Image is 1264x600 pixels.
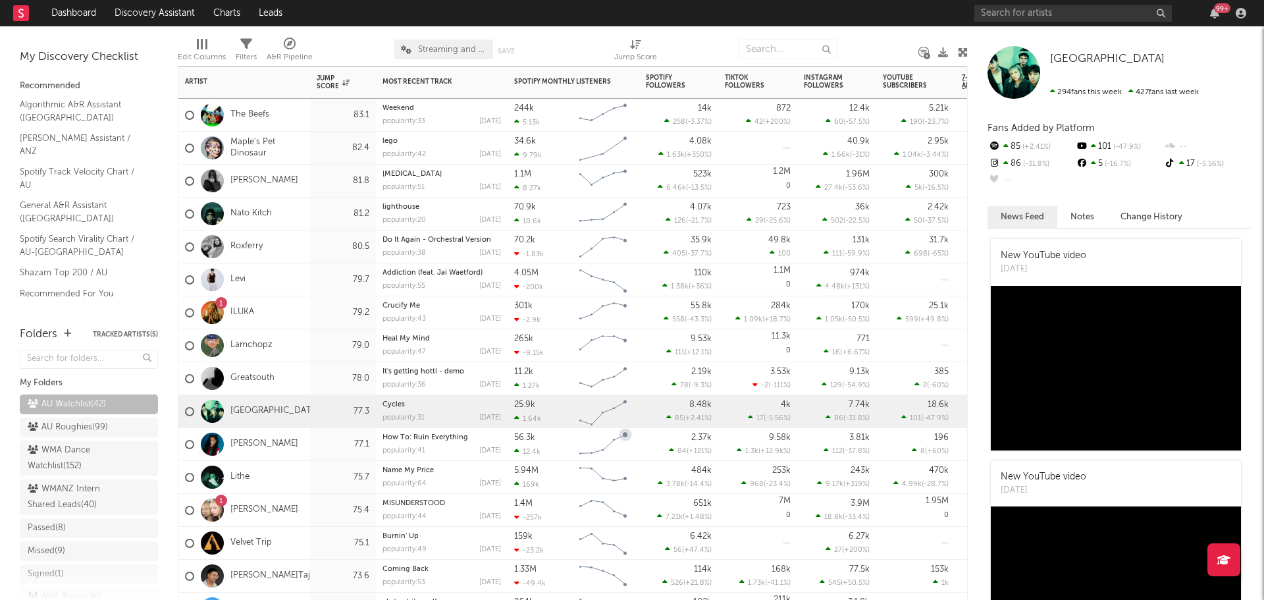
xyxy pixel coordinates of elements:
[230,175,298,186] a: [PERSON_NAME]
[20,418,158,437] a: AU Roughies(99)
[573,362,633,395] svg: Chart title
[479,217,501,224] div: [DATE]
[832,250,842,258] span: 111
[688,217,710,225] span: -21.7 %
[849,400,870,409] div: 7.74k
[20,327,57,342] div: Folders
[816,183,870,192] div: ( )
[770,382,789,389] span: -111 %
[834,119,843,126] span: 60
[573,263,633,296] svg: Chart title
[614,49,657,65] div: Jump Score
[664,315,712,323] div: ( )
[920,316,947,323] span: +49.8 %
[514,283,543,291] div: -200k
[382,171,501,178] div: Muse
[28,543,65,559] div: Missed ( 9 )
[776,104,791,113] div: 872
[667,151,685,159] span: 1.63k
[573,231,633,263] svg: Chart title
[230,373,275,384] a: Greatsouth
[382,533,419,540] a: Burnin' Up
[1214,3,1230,13] div: 99 +
[646,74,692,90] div: Spotify Followers
[928,203,949,211] div: 2.42k
[765,119,789,126] span: +200 %
[28,420,108,435] div: AU Roughies ( 99 )
[514,78,613,86] div: Spotify Monthly Listeners
[514,348,544,357] div: -9.15k
[418,45,487,54] span: Streaming and Audience Overview
[987,206,1057,228] button: News Feed
[498,47,515,55] button: Save
[382,368,464,375] a: It's getting hotti - demo
[514,137,536,146] div: 34.6k
[674,217,686,225] span: 126
[20,78,158,94] div: Recommended
[824,348,870,356] div: ( )
[687,250,710,258] span: -37.7 %
[382,78,481,86] div: Most Recent Track
[1075,155,1163,173] div: 5
[883,74,929,90] div: YouTube Subscribers
[20,479,158,515] a: WMANZ Intern Shared Leads(40)
[822,381,870,389] div: ( )
[230,472,250,483] a: Lithe
[1057,206,1107,228] button: Notes
[852,151,868,159] span: -31 %
[901,117,949,126] div: ( )
[664,249,712,258] div: ( )
[691,283,710,290] span: +36 %
[178,33,226,71] div: Edit Columns
[987,155,1075,173] div: 86
[382,105,501,112] div: Weekend
[317,305,369,321] div: 79.2
[382,250,426,257] div: popularity: 38
[671,381,712,389] div: ( )
[781,400,791,409] div: 4k
[824,184,843,192] span: 27.4k
[479,348,501,356] div: [DATE]
[773,167,791,176] div: 1.2M
[236,49,257,65] div: Filters
[666,348,712,356] div: ( )
[691,382,710,389] span: -9.3 %
[230,307,254,318] a: ILUKA
[20,564,158,584] a: Signed(1)
[690,203,712,211] div: 4.07k
[905,316,918,323] span: 599
[1111,144,1141,151] span: -47.9 %
[1021,161,1049,168] span: -31.8 %
[1001,263,1086,276] div: [DATE]
[771,302,791,310] div: 284k
[382,171,442,178] a: [MEDICAL_DATA]
[691,236,712,244] div: 35.9k
[906,183,949,192] div: ( )
[929,170,949,178] div: 300k
[178,49,226,65] div: Edit Columns
[20,265,145,280] a: Shazam Top 200 / AU
[514,368,533,376] div: 11.2k
[666,216,712,225] div: ( )
[479,381,501,389] div: [DATE]
[747,216,791,225] div: ( )
[514,118,540,126] div: 5.13k
[479,250,501,257] div: [DATE]
[20,49,158,65] div: My Discovery Checklist
[987,138,1075,155] div: 85
[1050,88,1122,96] span: 294 fans this week
[573,198,633,231] svg: Chart title
[382,184,425,191] div: popularity: 51
[514,184,541,192] div: 8.27k
[825,283,845,290] span: 4.48k
[382,105,414,112] a: Weekend
[20,541,158,561] a: Missed(9)
[20,395,158,414] a: AU Watchlist(42)
[514,236,535,244] div: 70.2k
[845,316,868,323] span: -50.5 %
[914,250,928,258] span: 698
[382,315,426,323] div: popularity: 43
[847,283,868,290] span: +131 %
[93,331,158,338] button: Tracked Artists(5)
[928,137,949,146] div: 2.95k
